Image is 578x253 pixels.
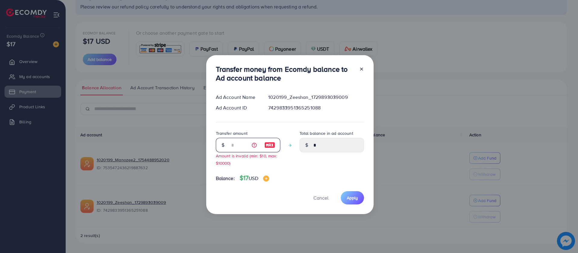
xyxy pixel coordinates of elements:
[263,94,368,101] div: 1020199_Zeeshan_1729893039009
[216,153,277,166] small: Amount is invalid (min: $10, max: $10000)
[216,130,247,136] label: Transfer amount
[306,191,336,204] button: Cancel
[249,175,258,182] span: USD
[216,175,235,182] span: Balance:
[341,191,364,204] button: Apply
[263,176,269,182] img: image
[211,104,264,111] div: Ad Account ID
[216,65,354,82] h3: Transfer money from Ecomdy balance to Ad account balance
[313,194,328,201] span: Cancel
[240,174,269,182] h4: $17
[211,94,264,101] div: Ad Account Name
[264,141,275,149] img: image
[263,104,368,111] div: 7429833951365251088
[347,195,358,201] span: Apply
[300,130,353,136] label: Total balance in ad account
